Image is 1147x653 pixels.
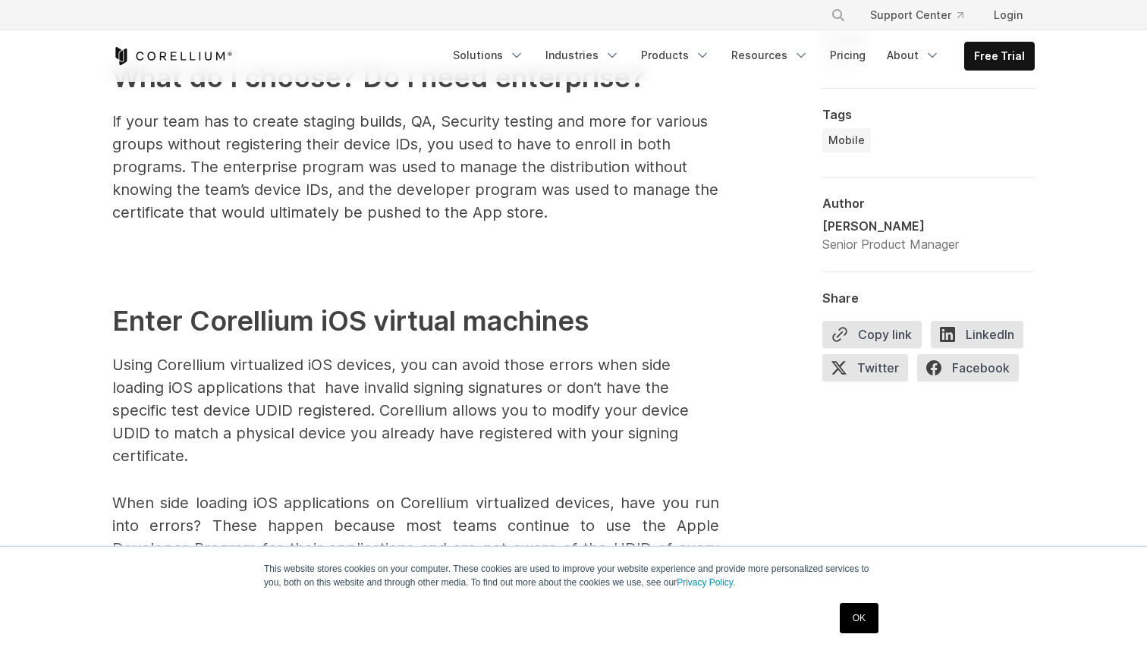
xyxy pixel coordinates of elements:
[917,354,1019,381] span: Facebook
[632,42,719,69] a: Products
[822,217,959,235] div: [PERSON_NAME]
[917,354,1028,388] a: Facebook
[858,2,976,29] a: Support Center
[264,562,883,589] p: This website stores cookies on your computer. These cookies are used to improve your website expe...
[878,42,949,69] a: About
[822,354,917,388] a: Twitter
[536,42,629,69] a: Industries
[822,128,871,152] a: Mobile
[722,42,818,69] a: Resources
[444,42,1035,71] div: Navigation Menu
[822,290,1035,306] div: Share
[982,2,1035,29] a: Login
[444,42,533,69] a: Solutions
[112,47,233,65] a: Corellium Home
[112,300,719,341] h2: Enter Corellium iOS virtual machines
[825,2,852,29] button: Search
[822,321,922,348] button: Copy link
[677,577,735,588] a: Privacy Policy.
[840,603,878,633] a: OK
[822,196,1035,211] div: Author
[821,42,875,69] a: Pricing
[112,110,719,224] p: If your team has to create staging builds, QA, Security testing and more for various groups witho...
[931,321,1023,348] span: LinkedIn
[965,42,1034,70] a: Free Trial
[822,107,1035,122] div: Tags
[828,133,865,148] span: Mobile
[822,235,959,253] div: Senior Product Manager
[931,321,1032,354] a: LinkedIn
[112,353,719,467] p: Using Corellium virtualized iOS devices, you can avoid those errors when side loading iOS applica...
[812,2,1035,29] div: Navigation Menu
[112,491,719,582] p: When side loading iOS applications on Corellium virtualized devices, have you run into errors? Th...
[822,354,908,381] span: Twitter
